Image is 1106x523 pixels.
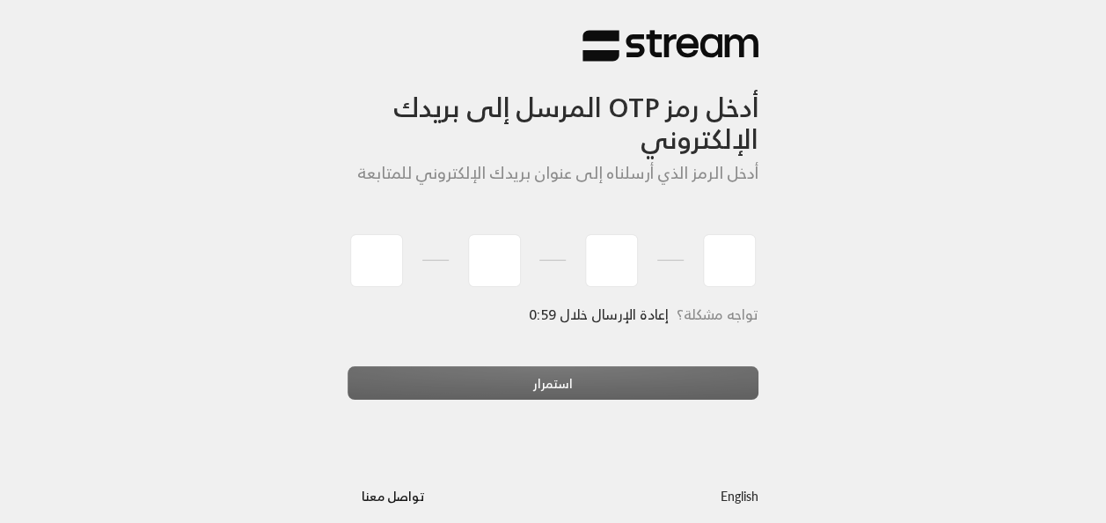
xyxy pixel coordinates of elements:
[721,480,758,512] a: English
[582,29,758,63] img: Stream Logo
[348,485,440,507] a: تواصل معنا
[677,302,758,327] span: تواجه مشكلة؟
[348,63,759,155] h3: أدخل رمز OTP المرسل إلى بريدك الإلكتروني
[348,164,759,183] h5: أدخل الرمز الذي أرسلناه إلى عنوان بريدك الإلكتروني للمتابعة
[348,480,440,512] button: تواصل معنا
[530,302,669,327] span: إعادة الإرسال خلال 0:59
